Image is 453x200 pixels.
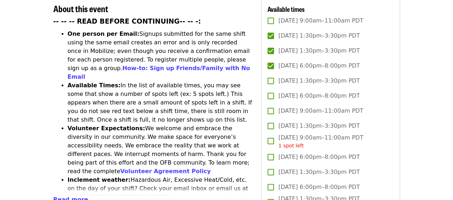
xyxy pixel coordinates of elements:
li: We welcome and embrace the diversity in our community. We make space for everyone’s accessibility... [68,124,253,176]
strong: One person per Email: [68,30,140,37]
a: Volunteer Agreement Policy [120,168,211,175]
span: About this event [53,2,108,15]
span: [DATE] 9:00am–11:00am PDT [278,107,363,115]
strong: Inclement weather: [68,176,131,183]
span: [DATE] 6:00pm–8:00pm PDT [278,62,360,70]
span: [DATE] 6:00pm–8:00pm PDT [278,183,360,191]
span: [DATE] 1:30pm–3:30pm PDT [278,168,360,176]
span: [DATE] 1:30pm–3:30pm PDT [278,122,360,130]
span: [DATE] 6:00pm–8:00pm PDT [278,153,360,161]
span: [DATE] 1:30pm–3:30pm PDT [278,31,360,40]
strong: Available Times: [68,82,121,89]
li: In the list of available times, you may see some that show a number of spots left (ex: 5 spots le... [68,81,253,124]
span: [DATE] 1:30pm–3:30pm PDT [278,47,360,55]
span: Available times [267,4,304,14]
strong: -- -- -- READ BEFORE CONTINUING-- -- -: [53,18,201,25]
span: [DATE] 9:00am–11:00am PDT [278,133,363,150]
li: Signups submitted for the same shift using the same email creates an error and is only recorded o... [68,30,253,81]
span: [DATE] 6:00pm–8:00pm PDT [278,92,360,100]
strong: Volunteer Expectations: [68,125,145,132]
a: How-to: Sign up Friends/Family with No Email [68,65,250,80]
span: 1 spot left [278,143,304,148]
span: [DATE] 1:30pm–3:30pm PDT [278,77,360,85]
span: [DATE] 9:00am–11:00am PDT [278,16,363,25]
